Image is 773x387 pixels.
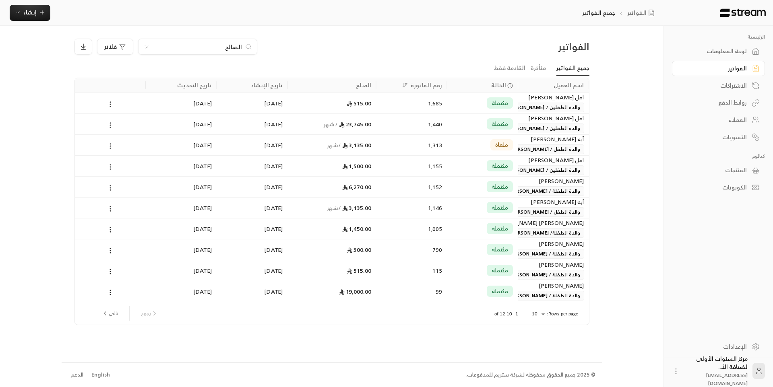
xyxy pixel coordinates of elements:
[523,239,584,248] div: [PERSON_NAME]
[327,140,341,150] span: / شهر
[251,80,283,90] div: تاريخ الإنشاء
[400,80,410,90] button: Sort
[221,93,283,113] div: [DATE]
[531,61,546,75] a: متأخرة
[672,43,765,59] a: لوحة المعلومات
[292,198,371,218] div: 3,135.00
[381,93,442,113] div: 1,685
[381,218,442,239] div: 1,005
[459,103,584,112] span: والدة الطفلين / [PERSON_NAME] و [PERSON_NAME]
[221,281,283,302] div: [DATE]
[356,80,371,90] div: المبلغ
[221,156,283,176] div: [DATE]
[523,198,584,206] div: آيه [PERSON_NAME]
[682,183,747,191] div: الكوبونات
[672,180,765,196] a: الكوبونات
[466,40,589,53] div: الفواتير
[719,8,767,17] img: Logo
[523,156,584,165] div: امل [PERSON_NAME]
[151,218,212,239] div: [DATE]
[292,156,371,176] div: 1,500.00
[151,177,212,197] div: [DATE]
[672,112,765,128] a: العملاء
[492,245,508,253] span: مكتملة
[221,218,283,239] div: [DATE]
[672,153,765,159] p: كتالوج
[151,156,212,176] div: [DATE]
[492,287,508,295] span: مكتملة
[292,177,371,197] div: 6,270.00
[492,120,508,128] span: مكتملة
[151,93,212,113] div: [DATE]
[523,260,584,269] div: [PERSON_NAME]
[528,309,547,319] div: 10
[381,156,442,176] div: 1,155
[491,81,506,89] span: الحالة
[327,203,341,213] span: / شهر
[672,339,765,354] a: الإعدادات
[221,198,283,218] div: [DATE]
[494,311,518,317] p: 1–10 of 12
[495,141,508,149] span: ملغاة
[672,163,765,178] a: المنتجات
[492,162,508,170] span: مكتملة
[523,93,584,102] div: امل [PERSON_NAME]
[682,133,747,141] div: التسويات
[682,116,747,124] div: العملاء
[627,9,658,17] a: الفواتير
[97,39,133,55] button: فلاتر
[104,44,117,49] span: فلاتر
[672,61,765,76] a: الفواتير
[506,291,584,301] span: والدة الطفلة / [PERSON_NAME]
[221,135,283,155] div: [DATE]
[682,343,747,351] div: الإعدادات
[506,270,584,280] span: والدة الطفلة / [PERSON_NAME]
[672,78,765,93] a: الاشتراكات
[411,80,442,90] div: رقم الفاتورة
[177,80,212,90] div: تاريخ التحديث
[459,165,584,175] span: والدة الطفلين / [PERSON_NAME] و [PERSON_NAME]
[682,47,747,55] div: لوحة المعلومات
[153,42,242,51] input: ابحث باسم العميل أو رقم الهاتف
[381,114,442,134] div: 1,440
[523,135,584,144] div: آيه [PERSON_NAME]
[685,355,748,387] div: مركز السنوات الأولى لضيافة الأ...
[682,64,747,72] div: الفواتير
[292,114,371,134] div: 23,745.00
[381,198,442,218] div: 1,146
[292,135,371,155] div: 3,135.00
[381,239,442,260] div: 790
[554,80,584,90] div: اسم العميل
[98,307,122,320] button: next page
[381,177,442,197] div: 1,152
[292,281,371,302] div: 19,000.00
[292,93,371,113] div: 515.00
[507,207,584,217] span: والدة الطفل / [PERSON_NAME]
[292,218,371,239] div: 1,450.00
[523,281,584,290] div: [PERSON_NAME]
[682,99,747,107] div: روابط الدفع
[682,166,747,174] div: المنتجات
[492,99,508,107] span: مكتملة
[221,260,283,281] div: [DATE]
[151,198,212,218] div: [DATE]
[91,371,110,379] div: English
[507,144,584,154] span: والدة الطفل / [PERSON_NAME]
[23,7,37,17] span: إنشاء
[507,228,584,238] span: والدة الطفلة/ [PERSON_NAME]
[523,114,584,123] div: امل [PERSON_NAME]
[492,266,508,274] span: مكتملة
[672,95,765,111] a: روابط الدفع
[582,9,657,17] nav: breadcrumb
[221,239,283,260] div: [DATE]
[10,5,50,21] button: إنشاء
[492,183,508,191] span: مكتملة
[151,281,212,302] div: [DATE]
[682,82,747,90] div: الاشتراكات
[381,135,442,155] div: 1,313
[292,260,371,281] div: 515.00
[506,186,584,196] span: والدة الطفلة / [PERSON_NAME]
[221,177,283,197] div: [DATE]
[466,371,595,379] div: © 2025 جميع الحقوق محفوظة لشركة ستريم للمدفوعات.
[492,204,508,212] span: مكتملة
